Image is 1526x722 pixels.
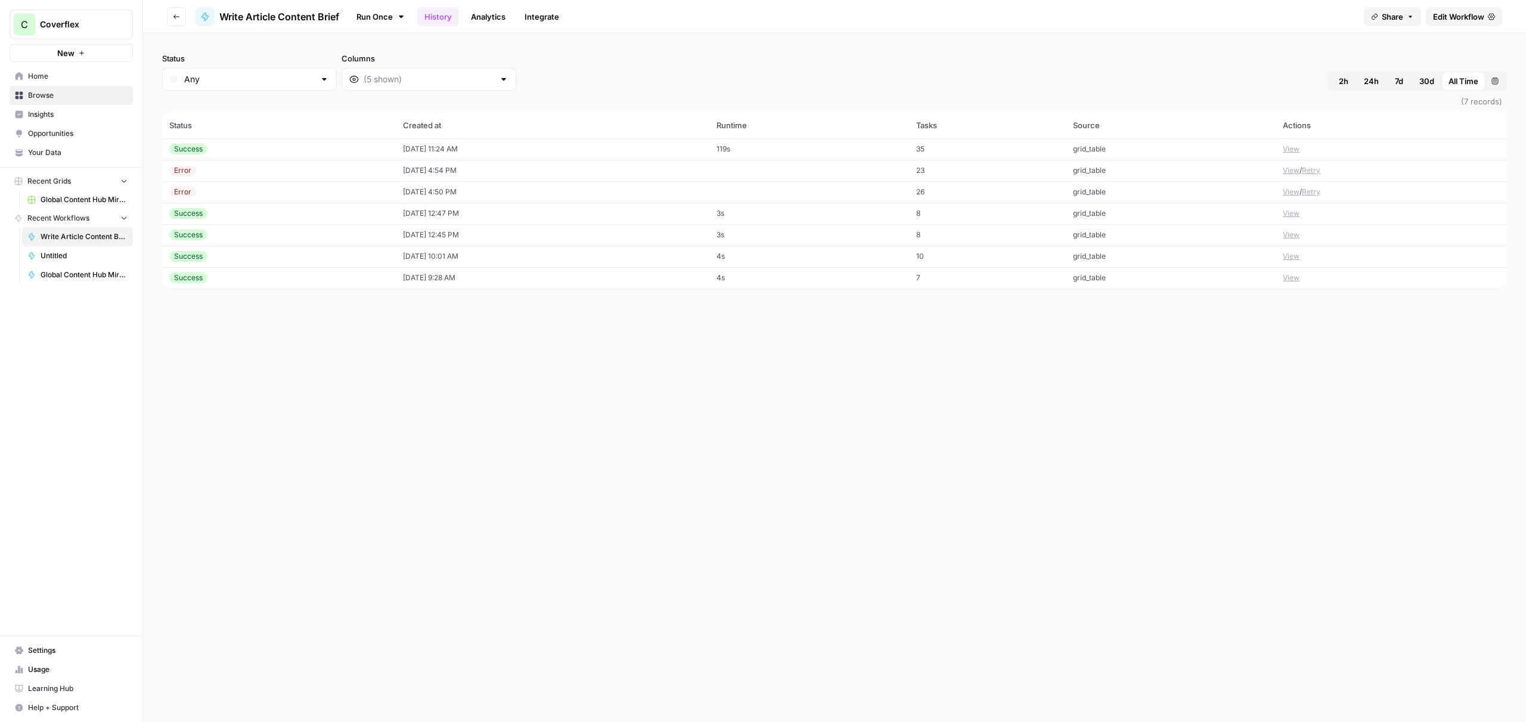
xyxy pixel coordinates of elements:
[28,702,128,713] span: Help + Support
[196,7,339,26] a: Write Article Content Brief
[10,143,133,162] a: Your Data
[28,109,128,120] span: Insights
[40,18,112,30] span: Coverflex
[1419,75,1434,87] span: 30d
[10,660,133,679] a: Usage
[1382,11,1403,23] span: Share
[909,267,1066,289] td: 7
[22,265,133,284] a: Global Content Hub Mirror Engine
[1283,208,1299,219] button: View
[709,203,908,224] td: 3s
[1066,181,1276,203] td: grid_table
[1426,7,1502,26] a: Edit Workflow
[396,224,709,246] td: [DATE] 12:45 PM
[169,272,207,283] div: Success
[162,52,337,64] label: Status
[41,231,128,242] span: Write Article Content Brief
[10,209,133,227] button: Recent Workflows
[364,73,494,85] input: (5 shown)
[1364,75,1379,87] span: 24h
[342,52,516,64] label: Columns
[1412,72,1441,91] button: 30d
[1283,165,1299,176] button: View
[1276,181,1507,203] td: /
[1066,112,1276,138] th: Source
[169,187,196,197] div: Error
[28,90,128,101] span: Browse
[169,230,207,240] div: Success
[396,246,709,267] td: [DATE] 10:01 AM
[709,224,908,246] td: 3s
[10,86,133,105] a: Browse
[1283,144,1299,154] button: View
[1283,272,1299,283] button: View
[1066,246,1276,267] td: grid_table
[396,267,709,289] td: [DATE] 9:28 AM
[709,267,908,289] td: 4s
[1449,75,1478,87] span: All Time
[10,67,133,86] a: Home
[1283,251,1299,262] button: View
[909,203,1066,224] td: 8
[28,147,128,158] span: Your Data
[28,664,128,675] span: Usage
[10,679,133,698] a: Learning Hub
[396,181,709,203] td: [DATE] 4:50 PM
[396,112,709,138] th: Created at
[41,269,128,280] span: Global Content Hub Mirror Engine
[22,190,133,209] a: Global Content Hub Mirror
[184,73,315,85] input: Any
[517,7,566,26] a: Integrate
[909,160,1066,181] td: 23
[1395,75,1403,87] span: 7d
[10,10,133,39] button: Workspace: Coverflex
[169,144,207,154] div: Success
[27,176,71,187] span: Recent Grids
[10,105,133,124] a: Insights
[909,112,1066,138] th: Tasks
[417,7,459,26] a: History
[1066,160,1276,181] td: grid_table
[396,203,709,224] td: [DATE] 12:47 PM
[1330,72,1357,91] button: 2h
[10,641,133,660] a: Settings
[10,124,133,143] a: Opportunities
[22,246,133,265] a: Untitled
[1066,203,1276,224] td: grid_table
[1364,7,1421,26] button: Share
[1066,267,1276,289] td: grid_table
[909,224,1066,246] td: 8
[10,44,133,62] button: New
[709,138,908,160] td: 119s
[1283,187,1299,197] button: View
[41,250,128,261] span: Untitled
[1276,160,1507,181] td: /
[1066,138,1276,160] td: grid_table
[909,181,1066,203] td: 26
[1302,187,1320,197] button: Retry
[1283,230,1299,240] button: View
[57,47,75,59] span: New
[396,160,709,181] td: [DATE] 4:54 PM
[464,7,513,26] a: Analytics
[1276,112,1507,138] th: Actions
[22,227,133,246] a: Write Article Content Brief
[169,251,207,262] div: Success
[1357,72,1386,91] button: 24h
[169,165,196,176] div: Error
[162,91,1507,112] span: (7 records)
[349,7,412,27] a: Run Once
[28,683,128,694] span: Learning Hub
[1339,75,1348,87] span: 2h
[10,172,133,190] button: Recent Grids
[909,138,1066,160] td: 35
[41,194,128,205] span: Global Content Hub Mirror
[219,10,339,24] span: Write Article Content Brief
[21,17,28,32] span: C
[396,138,709,160] td: [DATE] 11:24 AM
[709,112,908,138] th: Runtime
[1066,224,1276,246] td: grid_table
[28,128,128,139] span: Opportunities
[10,698,133,717] button: Help + Support
[1302,165,1320,176] button: Retry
